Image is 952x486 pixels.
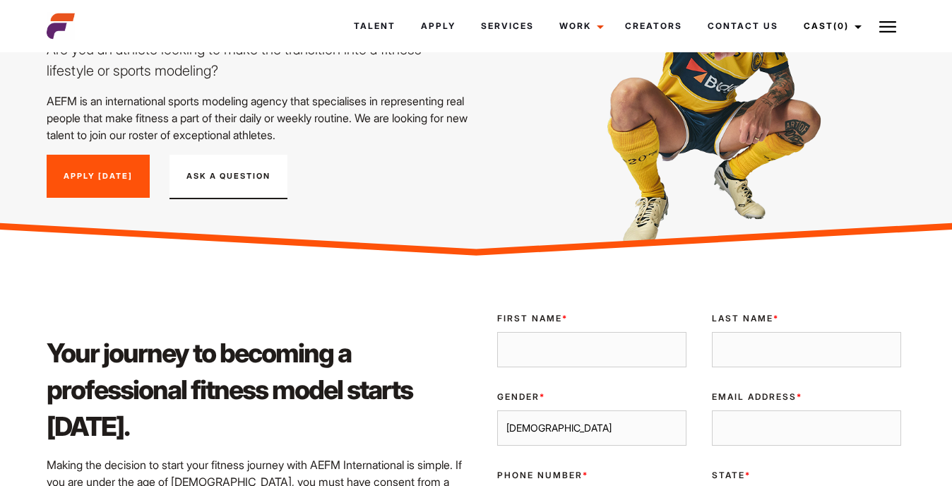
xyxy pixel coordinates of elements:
a: Contact Us [695,7,791,45]
img: Burger icon [879,18,896,35]
label: State [712,469,901,482]
img: cropped-aefm-brand-fav-22-square.png [47,12,75,40]
label: Last Name [712,312,901,325]
a: Services [468,7,547,45]
p: Are you an athlete looking to make the transition into a fitness lifestyle or sports modeling? [47,39,468,81]
a: Talent [341,7,408,45]
h2: Your journey to becoming a professional fitness model starts [DATE]. [47,335,468,445]
a: Cast(0) [791,7,870,45]
a: Apply [408,7,468,45]
p: AEFM is an international sports modeling agency that specialises in representing real people that... [47,93,468,143]
label: Phone Number [497,469,686,482]
label: First Name [497,312,686,325]
span: (0) [833,20,849,31]
a: Apply [DATE] [47,155,150,198]
a: Work [547,7,612,45]
button: Ask A Question [169,155,287,200]
a: Creators [612,7,695,45]
label: Email Address [712,391,901,403]
label: Gender [497,391,686,403]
